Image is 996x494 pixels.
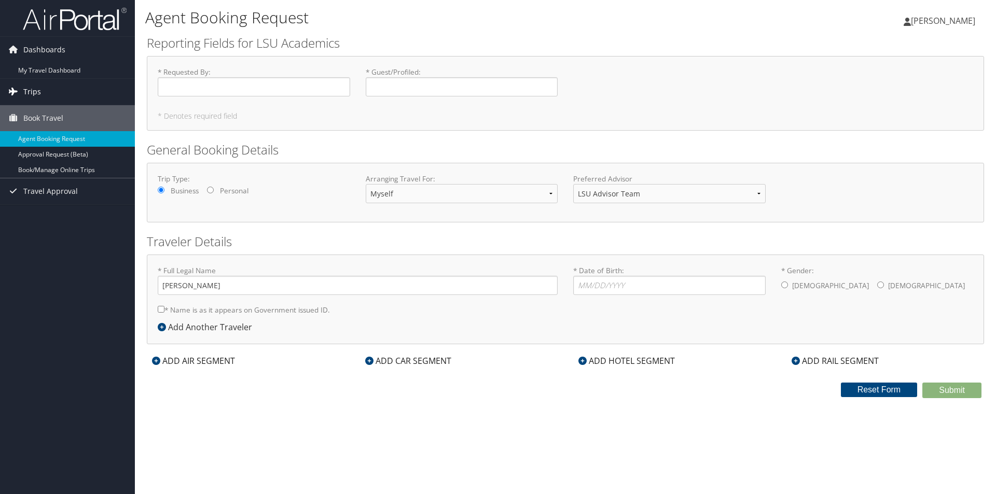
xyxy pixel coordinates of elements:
div: ADD AIR SEGMENT [147,355,240,367]
span: [PERSON_NAME] [911,15,975,26]
input: * Requested By: [158,77,350,96]
label: * Full Legal Name [158,265,558,295]
label: * Date of Birth: [573,265,766,295]
input: * Gender:[DEMOGRAPHIC_DATA][DEMOGRAPHIC_DATA] [781,281,788,288]
label: * Gender: [781,265,974,297]
input: * Full Legal Name [158,276,558,295]
input: * Name is as it appears on Government issued ID. [158,306,164,313]
button: Submit [922,383,981,398]
a: [PERSON_NAME] [904,5,986,36]
h2: Reporting Fields for LSU Academics [147,34,984,52]
input: * Date of Birth: [573,276,766,295]
span: Travel Approval [23,178,78,204]
div: ADD HOTEL SEGMENT [573,355,680,367]
label: [DEMOGRAPHIC_DATA] [792,276,869,295]
label: [DEMOGRAPHIC_DATA] [888,276,965,295]
div: ADD CAR SEGMENT [360,355,457,367]
label: * Name is as it appears on Government issued ID. [158,300,330,319]
label: Preferred Advisor [573,174,766,184]
button: Reset Form [841,383,918,397]
img: airportal-logo.png [23,7,127,31]
h1: Agent Booking Request [145,7,706,29]
label: * Guest/Profiled : [366,67,558,96]
div: ADD RAIL SEGMENT [786,355,884,367]
span: Book Travel [23,105,63,131]
h5: * Denotes required field [158,112,973,120]
label: Personal [220,186,248,196]
h2: General Booking Details [147,141,984,159]
input: * Gender:[DEMOGRAPHIC_DATA][DEMOGRAPHIC_DATA] [877,281,884,288]
label: Arranging Travel For: [366,174,558,184]
span: Dashboards [23,37,65,63]
h2: Traveler Details [147,233,984,250]
label: Trip Type: [158,174,350,184]
label: * Requested By : [158,67,350,96]
div: Add Another Traveler [158,321,257,333]
input: * Guest/Profiled: [366,77,558,96]
span: Trips [23,79,41,105]
label: Business [171,186,199,196]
